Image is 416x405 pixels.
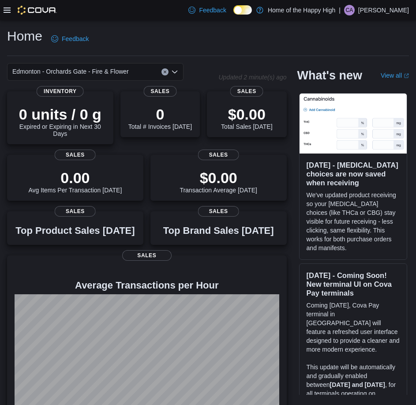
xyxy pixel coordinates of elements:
p: [PERSON_NAME] [358,5,409,15]
div: Transaction Average [DATE] [180,169,257,194]
p: Home of the Happy High [268,5,335,15]
h3: [DATE] - [MEDICAL_DATA] choices are now saved when receiving [307,161,400,187]
button: Clear input [161,68,169,75]
div: Avg Items Per Transaction [DATE] [28,169,122,194]
p: 0 [128,105,192,123]
p: We've updated product receiving so your [MEDICAL_DATA] choices (like THCa or CBG) stay visible fo... [307,191,400,252]
p: Coming [DATE], Cova Pay terminal in [GEOGRAPHIC_DATA] will feature a refreshed user interface des... [307,301,400,354]
h2: What's new [297,68,362,82]
h1: Home [7,27,42,45]
p: $0.00 [221,105,272,123]
h3: [DATE] - Coming Soon! New terminal UI on Cova Pay terminals [307,271,400,297]
input: Dark Mode [233,5,252,15]
a: Feedback [185,1,229,19]
p: | [339,5,341,15]
img: Cova [18,6,57,15]
a: View allExternal link [381,72,409,79]
span: Sales [230,86,263,97]
p: $0.00 [180,169,257,187]
p: 0 units / 0 g [14,105,106,123]
p: 0.00 [28,169,122,187]
span: Sales [198,150,239,160]
h4: Average Transactions per Hour [14,280,280,291]
div: Total Sales [DATE] [221,105,272,130]
span: Sales [122,250,172,261]
span: Edmonton - Orchards Gate - Fire & Flower [12,66,129,77]
span: Feedback [199,6,226,15]
span: CA [346,5,353,15]
span: Sales [143,86,176,97]
span: Sales [55,206,96,217]
h3: Top Brand Sales [DATE] [163,225,274,236]
span: Sales [55,150,96,160]
span: Inventory [37,86,84,97]
p: Updated 2 minute(s) ago [218,74,286,81]
span: Sales [198,206,239,217]
button: Open list of options [171,68,178,75]
svg: External link [404,73,409,79]
div: Total # Invoices [DATE] [128,105,192,130]
a: Feedback [48,30,92,48]
strong: [DATE] and [DATE] [330,381,385,388]
span: Feedback [62,34,89,43]
div: Expired or Expiring in Next 30 Days [14,105,106,137]
div: Chris Anthony [344,5,355,15]
h3: Top Product Sales [DATE] [15,225,135,236]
